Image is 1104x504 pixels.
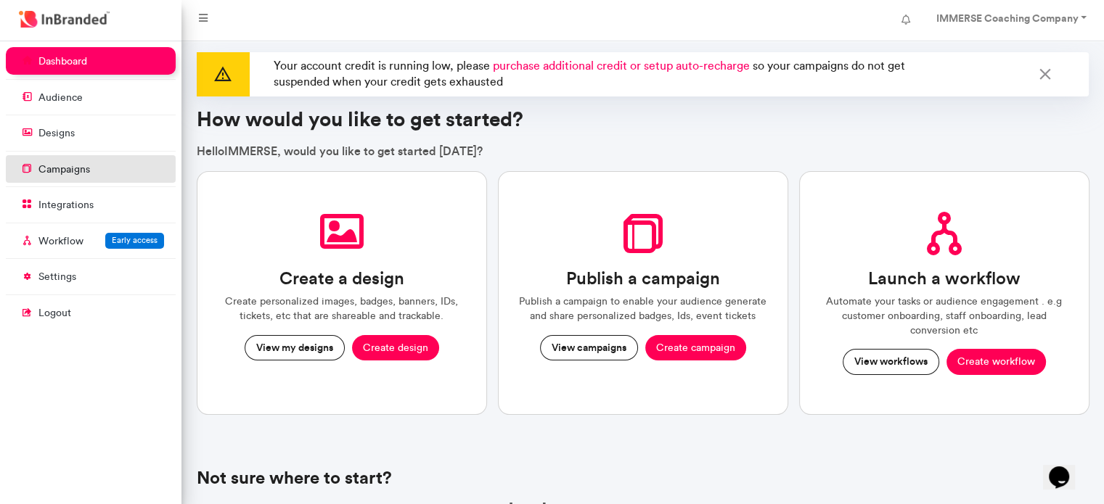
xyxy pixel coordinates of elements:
a: IMMERSE Coaching Company [921,6,1098,35]
p: designs [38,126,75,141]
iframe: chat widget [1043,446,1089,489]
button: View workflows [843,349,939,375]
p: settings [38,270,76,284]
span: Early access [112,235,158,245]
button: Create workflow [946,349,1046,375]
h3: Create a design [279,268,404,289]
a: audience [6,83,176,111]
button: Create design [352,335,439,361]
h4: Not sure where to start? [197,468,1089,489]
h3: Publish a campaign [566,268,720,289]
span: purchase additional credit or setup auto-recharge [493,59,750,73]
a: integrations [6,191,176,218]
button: Create campaign [645,335,746,361]
strong: IMMERSE Coaching Company [936,12,1078,25]
p: Your account credit is running low, please so your campaigns do not get suspended when your credi... [268,52,964,96]
h3: How would you like to get started? [197,107,1089,132]
a: campaigns [6,155,176,183]
a: settings [6,263,176,290]
h3: Launch a workflow [868,268,1021,289]
p: audience [38,91,83,105]
button: View campaigns [540,335,638,361]
p: integrations [38,198,94,212]
a: WorkflowEarly access [6,227,176,255]
a: dashboard [6,47,176,75]
a: designs [6,119,176,146]
p: logout [38,306,71,321]
img: InBranded Logo [15,7,113,31]
p: Create personalized images, badges, banners, IDs, tickets, etc that are shareable and trackable. [215,294,469,323]
button: View my designs [245,335,345,361]
p: campaigns [38,162,90,177]
p: Publish a campaign to enable your audience generate and share personalized badges, Ids, event tic... [516,294,770,323]
p: Automate your tasks or audience engagement . e.g customer onboarding, staff onboarding, lead conv... [817,294,1071,337]
p: Hello IMMERSE , would you like to get started [DATE]? [197,143,1089,159]
p: dashboard [38,54,87,69]
p: Workflow [38,234,83,249]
